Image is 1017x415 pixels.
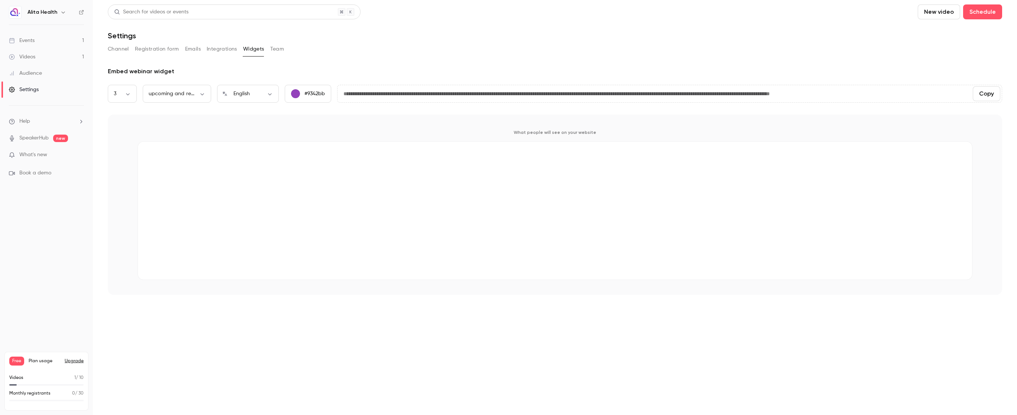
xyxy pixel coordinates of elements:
span: Book a demo [19,169,51,177]
a: SpeakerHub [19,134,49,142]
button: Schedule [963,4,1002,19]
div: Audience [9,70,42,77]
p: What people will see on your website [138,129,972,135]
div: English [227,90,279,97]
span: Free [9,357,24,366]
button: Widgets [243,43,264,55]
button: Team [270,43,284,55]
button: Integrations [207,43,237,55]
span: Help [19,118,30,125]
div: Embed webinar widget [108,67,1002,76]
h1: Settings [108,31,136,40]
span: What's new [19,151,47,159]
p: Monthly registrants [9,390,51,397]
button: #9342bb [285,85,331,103]
button: Upgrade [65,358,84,364]
p: / 10 [74,374,84,381]
button: Copy [973,86,1000,101]
button: Channel [108,43,129,55]
span: Plan usage [29,358,60,364]
div: Videos [9,53,35,61]
p: / 30 [72,390,84,397]
button: Registration form [135,43,179,55]
button: Emails [185,43,201,55]
h6: Alita Health [28,9,57,16]
span: 1 [74,376,76,380]
p: #9342bb [304,90,325,97]
div: 3 [108,90,137,97]
iframe: Contrast Upcoming Events [138,142,972,277]
span: new [53,135,68,142]
button: New video [918,4,960,19]
li: help-dropdown-opener [9,118,84,125]
p: Videos [9,374,23,381]
div: Events [9,37,35,44]
div: Search for videos or events [114,8,188,16]
img: Alita Health [9,6,21,18]
span: 0 [72,391,75,396]
div: upcoming and replays [143,90,211,97]
div: Settings [9,86,39,93]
